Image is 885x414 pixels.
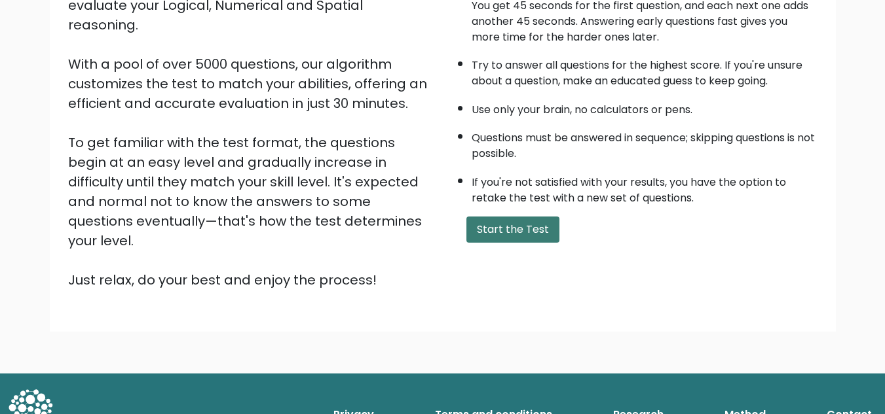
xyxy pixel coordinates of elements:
[472,124,818,162] li: Questions must be answered in sequence; skipping questions is not possible.
[472,168,818,206] li: If you're not satisfied with your results, you have the option to retake the test with a new set ...
[472,51,818,89] li: Try to answer all questions for the highest score. If you're unsure about a question, make an edu...
[466,216,559,243] button: Start the Test
[472,95,818,118] li: Use only your brain, no calculators or pens.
